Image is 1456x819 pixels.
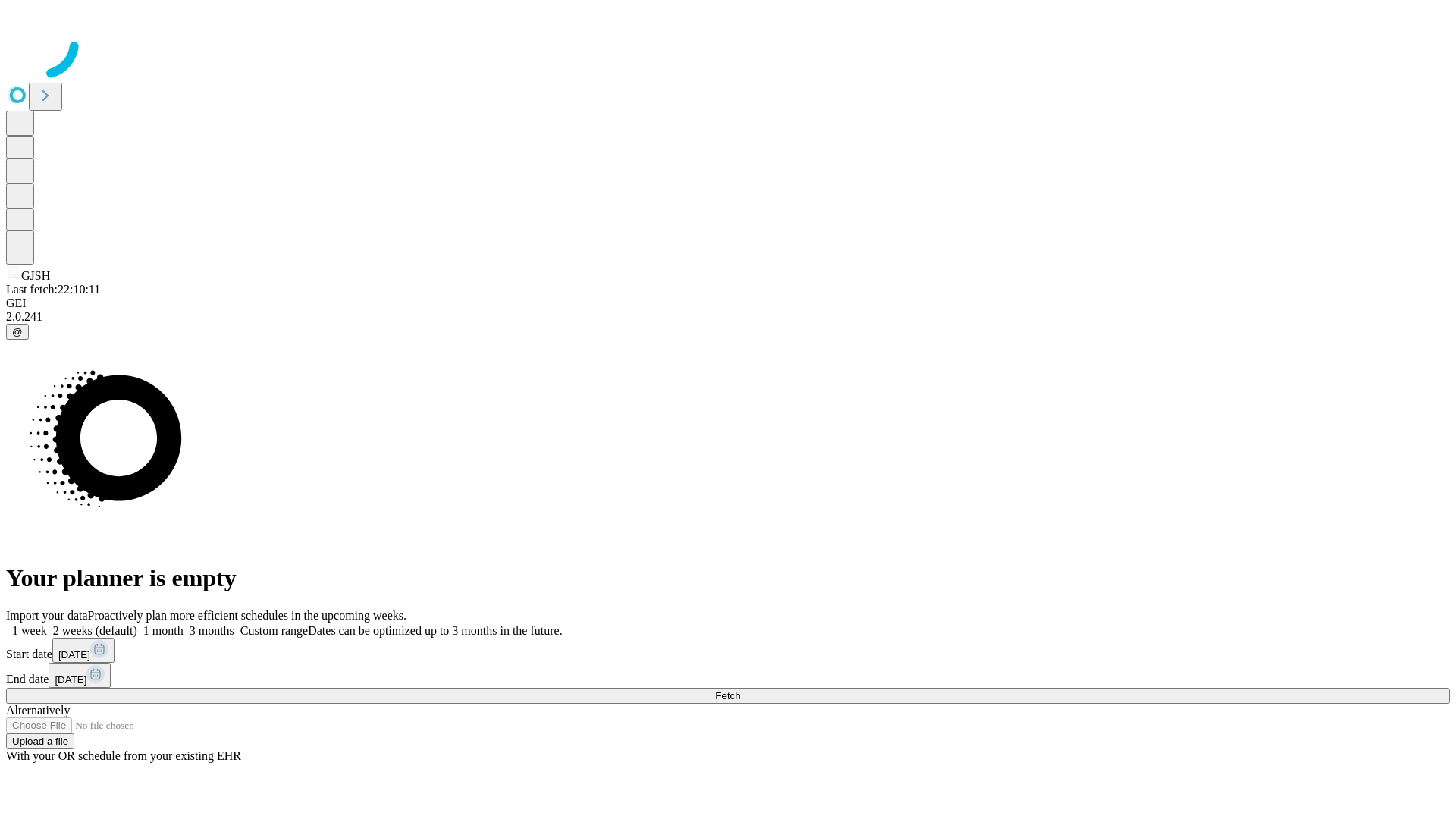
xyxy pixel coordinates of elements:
[308,624,562,637] span: Dates can be optimized up to 3 months in the future.
[53,624,137,637] span: 2 weeks (default)
[6,609,88,622] span: Import your data
[55,674,86,686] span: [DATE]
[6,297,1450,310] div: GEI
[6,733,74,749] button: Upload a file
[21,269,50,282] span: GJSH
[52,638,115,663] button: [DATE]
[190,624,234,637] span: 3 months
[6,663,1450,688] div: End date
[58,649,90,661] span: [DATE]
[6,704,70,717] span: Alternatively
[6,564,1450,592] h1: Your planner is empty
[6,638,1450,663] div: Start date
[12,326,23,337] span: @
[6,688,1450,704] button: Fetch
[143,624,184,637] span: 1 month
[6,310,1450,324] div: 2.0.241
[715,690,740,701] span: Fetch
[49,663,111,688] button: [DATE]
[6,749,241,762] span: With your OR schedule from your existing EHR
[88,609,406,622] span: Proactively plan more efficient schedules in the upcoming weeks.
[12,624,47,637] span: 1 week
[6,283,100,296] span: Last fetch: 22:10:11
[6,324,29,340] button: @
[240,624,308,637] span: Custom range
